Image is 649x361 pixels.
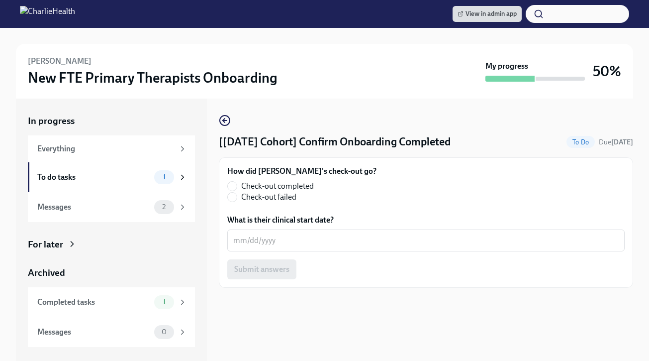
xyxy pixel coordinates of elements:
div: Messages [37,327,150,338]
span: 2 [156,203,172,211]
a: Messages0 [28,317,195,347]
strong: [DATE] [611,138,633,146]
a: Messages2 [28,192,195,222]
label: How did [PERSON_NAME]'s check-out go? [227,166,376,177]
div: For later [28,238,63,251]
img: CharlieHealth [20,6,75,22]
a: In progress [28,115,195,127]
a: To do tasks1 [28,162,195,192]
strong: My progress [485,61,528,72]
a: Archived [28,266,195,279]
h3: 50% [593,62,621,80]
h4: [[DATE] Cohort] Confirm Onboarding Completed [219,134,451,149]
h6: [PERSON_NAME] [28,56,92,67]
div: Messages [37,202,150,213]
span: To Do [566,138,595,146]
div: To do tasks [37,172,150,183]
span: Check-out completed [241,181,314,192]
span: October 4th, 2025 09:00 [599,137,633,147]
a: For later [28,238,195,251]
span: 1 [157,298,172,306]
a: Everything [28,135,195,162]
a: View in admin app [453,6,522,22]
label: What is their clinical start date? [227,215,625,226]
span: Due [599,138,633,146]
span: Check-out failed [241,192,296,203]
span: 0 [156,328,173,336]
div: Completed tasks [37,297,150,308]
span: View in admin app [458,9,517,19]
h3: New FTE Primary Therapists Onboarding [28,69,278,87]
div: Everything [37,143,174,154]
a: Completed tasks1 [28,287,195,317]
span: 1 [157,173,172,181]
